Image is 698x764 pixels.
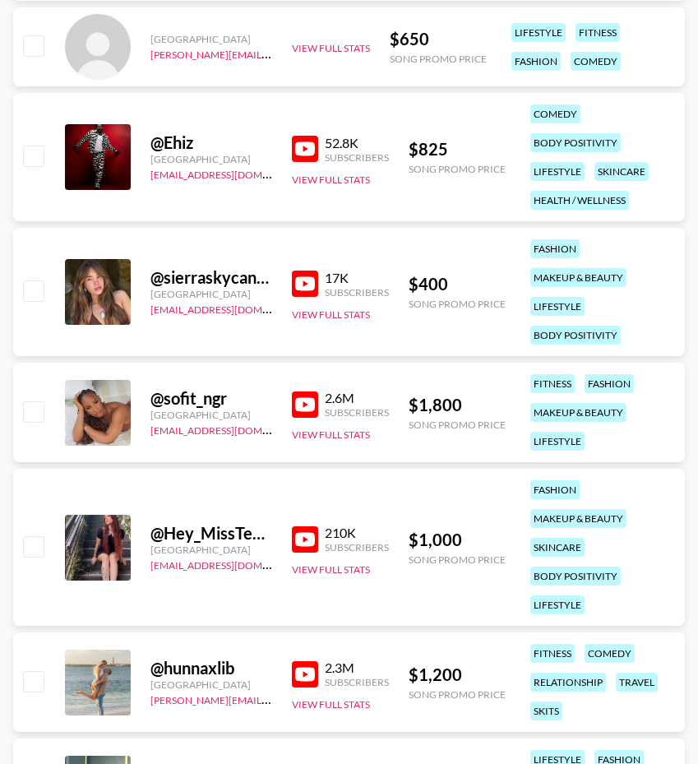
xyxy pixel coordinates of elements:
div: body positivity [530,326,621,345]
div: $ 650 [390,29,487,49]
div: Subscribers [325,676,389,688]
div: [GEOGRAPHIC_DATA] [150,678,272,691]
div: 52.8K [325,135,389,151]
a: [PERSON_NAME][EMAIL_ADDRESS][DOMAIN_NAME] [150,691,394,706]
div: fitness [530,374,575,393]
div: lifestyle [530,297,585,316]
div: Song Promo Price [409,298,506,310]
div: @ sierraskycannon [150,267,272,288]
div: Song Promo Price [390,53,487,65]
div: 210K [325,525,389,541]
div: Subscribers [325,286,389,299]
div: fashion [511,52,561,71]
div: fashion [530,480,580,499]
div: $ 1,200 [409,664,506,685]
button: View Full Stats [292,698,370,711]
div: health / wellness [530,191,629,210]
div: [GEOGRAPHIC_DATA] [150,153,272,165]
div: body positivity [530,133,621,152]
div: $ 1,000 [409,530,506,550]
div: @ Hey_MissTeacher [150,523,272,544]
img: YouTube [292,526,318,553]
div: travel [616,673,658,692]
div: skincare [530,538,585,557]
img: YouTube [292,391,318,418]
div: @ sofit_ngr [150,388,272,409]
a: [EMAIL_ADDRESS][DOMAIN_NAME] [150,556,316,572]
div: fashion [530,239,580,258]
div: 2.6M [325,390,389,406]
div: $ 825 [409,139,506,160]
div: makeup & beauty [530,403,626,422]
a: [EMAIL_ADDRESS][DOMAIN_NAME] [150,421,316,437]
div: [GEOGRAPHIC_DATA] [150,544,272,556]
div: comedy [530,104,580,123]
div: comedy [571,52,621,71]
div: Subscribers [325,406,389,419]
div: relationship [530,673,606,692]
div: skits [530,701,562,720]
div: [GEOGRAPHIC_DATA] [150,288,272,300]
div: Subscribers [325,541,389,553]
div: [GEOGRAPHIC_DATA] [150,409,272,421]
div: skincare [594,162,649,181]
div: 2.3M [325,660,389,676]
div: [GEOGRAPHIC_DATA] [150,33,272,45]
div: $ 400 [409,274,506,294]
div: fitness [530,644,575,663]
div: makeup & beauty [530,509,626,528]
div: Song Promo Price [409,688,506,701]
div: comedy [585,644,635,663]
a: [EMAIL_ADDRESS][DOMAIN_NAME] [150,165,316,181]
button: View Full Stats [292,308,370,321]
button: View Full Stats [292,174,370,186]
img: YouTube [292,136,318,162]
div: lifestyle [530,162,585,181]
div: Song Promo Price [409,553,506,566]
img: YouTube [292,661,318,688]
div: @ Ehiz [150,132,272,153]
div: fashion [585,374,634,393]
div: Subscribers [325,151,389,164]
div: makeup & beauty [530,268,626,287]
a: [PERSON_NAME][EMAIL_ADDRESS][DOMAIN_NAME] [150,45,394,61]
div: fitness [576,23,620,42]
a: [EMAIL_ADDRESS][DOMAIN_NAME] [150,300,316,316]
div: body positivity [530,567,621,586]
div: lifestyle [530,432,585,451]
div: $ 1,800 [409,395,506,415]
button: View Full Stats [292,563,370,576]
div: 17K [325,270,389,286]
div: lifestyle [511,23,566,42]
div: Song Promo Price [409,163,506,175]
div: lifestyle [530,595,585,614]
div: @ hunnaxlib [150,658,272,678]
button: View Full Stats [292,428,370,441]
img: YouTube [292,271,318,297]
div: Song Promo Price [409,419,506,431]
button: View Full Stats [292,42,370,54]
